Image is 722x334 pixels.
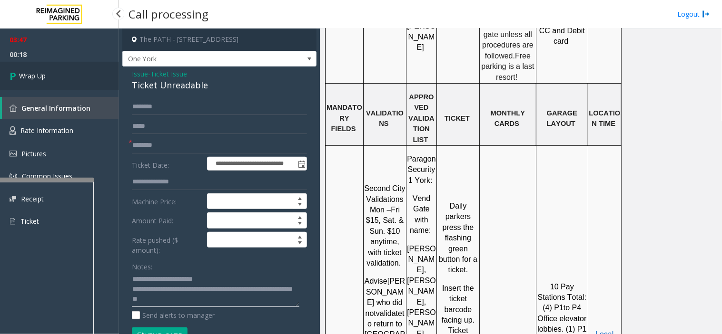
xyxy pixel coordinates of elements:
span: Daily parkers press the flashing green button for a ticket. [439,202,479,274]
span: MANDATORY FIELDS [326,104,362,133]
span: Toggle popup [296,157,307,171]
span: Decrease value [293,240,307,248]
span: Increase value [293,232,307,240]
span: [PERSON_NAME] who did not [366,277,406,317]
span: One York [123,51,277,67]
span: LOCATION TIME [589,109,621,127]
img: 'icon' [10,151,17,157]
span: TICKET [445,115,470,122]
h4: The PATH - [STREET_ADDRESS] [122,29,316,51]
label: Rate pushed ($ amount): [129,232,205,255]
span: Second City Validations Mon –Fri $15, Sat. & Sun. $10 anytime, with ticket validation. [364,184,407,267]
span: Wrap Up [19,71,46,81]
span: Ticket Issue [150,69,187,79]
span: GARAGE LAYOUT [547,109,579,127]
img: 'icon' [10,172,17,180]
label: Amount Paid: [129,212,205,229]
span: Increase value [293,213,307,220]
span: - [148,69,187,78]
span: Vend Gate with name: [410,194,433,234]
label: Ticket Date: [129,157,205,171]
span: Issue [132,69,148,79]
span: Do not vend gate unless all procedures are followed [482,20,535,60]
label: Machine Price: [129,193,205,210]
span: MONTHLY CARDS [491,109,527,127]
a: Logout [678,9,710,19]
div: Ticket Unreadable [132,79,307,92]
img: logout [702,9,710,19]
label: Send alerts to manager [132,310,215,320]
span: General Information [21,104,90,113]
span: Pictures [21,149,46,158]
span: Common Issues [22,172,72,181]
span: APPROVED VALIDATION LIST [408,93,435,143]
span: . [513,52,515,60]
span: Rate Information [20,126,73,135]
span: Decrease value [293,220,307,228]
h3: Call processing [124,2,213,26]
span: Free parking is a last resort! [481,52,536,81]
label: Notes: [132,258,152,272]
span: VALIDATIONS [366,109,404,127]
span: Decrease value [293,201,307,209]
a: General Information [2,97,119,119]
img: 'icon' [10,126,16,135]
span: Paragon Security 1 York: [407,155,438,184]
span: validate [376,309,402,317]
span: Advise [365,277,387,285]
img: 'icon' [10,105,17,112]
span: Increase value [293,194,307,201]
